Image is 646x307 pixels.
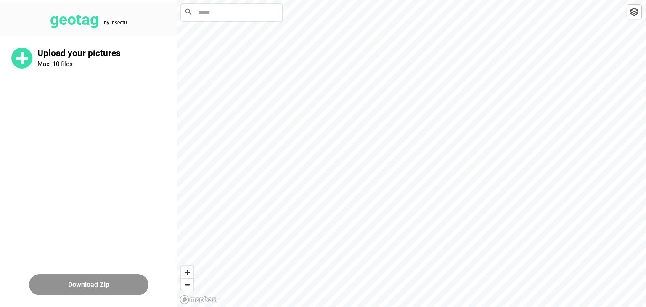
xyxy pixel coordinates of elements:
p: Upload your pictures [37,48,177,58]
button: Zoom out [181,278,193,291]
img: toggleLayer [630,8,638,16]
tspan: by inseetu [104,20,127,26]
button: Download Zip [29,274,148,295]
p: Max. 10 files [37,60,73,68]
button: Zoom in [181,266,193,278]
a: Mapbox logo [180,295,217,304]
tspan: geotag [50,11,99,29]
input: Search [181,4,282,21]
